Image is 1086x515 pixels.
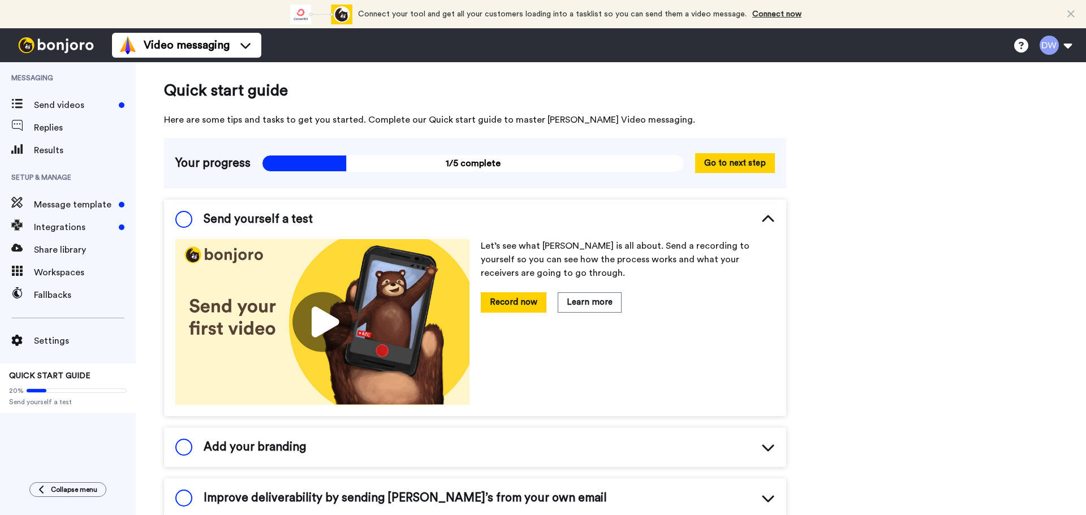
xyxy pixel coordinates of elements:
[695,153,775,173] button: Go to next step
[204,211,313,228] span: Send yourself a test
[262,155,684,172] span: 1/5 complete
[144,37,230,53] span: Video messaging
[9,386,24,395] span: 20%
[34,220,114,234] span: Integrations
[558,292,622,312] button: Learn more
[34,198,114,211] span: Message template
[34,334,136,348] span: Settings
[51,485,97,494] span: Collapse menu
[358,10,747,18] span: Connect your tool and get all your customers loading into a tasklist so you can send them a video...
[204,439,306,456] span: Add your branding
[164,113,786,127] span: Here are some tips and tasks to get you started. Complete our Quick start guide to master [PERSON...
[34,266,136,279] span: Workspaces
[752,10,801,18] a: Connect now
[204,490,607,507] span: Improve deliverability by sending [PERSON_NAME]’s from your own email
[290,5,352,24] div: animation
[34,144,136,157] span: Results
[34,98,114,112] span: Send videos
[29,482,106,497] button: Collapse menu
[34,288,136,302] span: Fallbacks
[34,121,136,135] span: Replies
[9,372,90,380] span: QUICK START GUIDE
[481,239,775,280] p: Let’s see what [PERSON_NAME] is all about. Send a recording to yourself so you can see how the pr...
[164,79,786,102] span: Quick start guide
[34,243,136,257] span: Share library
[119,36,137,54] img: vm-color.svg
[481,292,546,312] button: Record now
[9,397,127,406] span: Send yourself a test
[175,155,251,172] span: Your progress
[175,239,469,405] img: 178eb3909c0dc23ce44563bdb6dc2c11.jpg
[14,37,98,53] img: bj-logo-header-white.svg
